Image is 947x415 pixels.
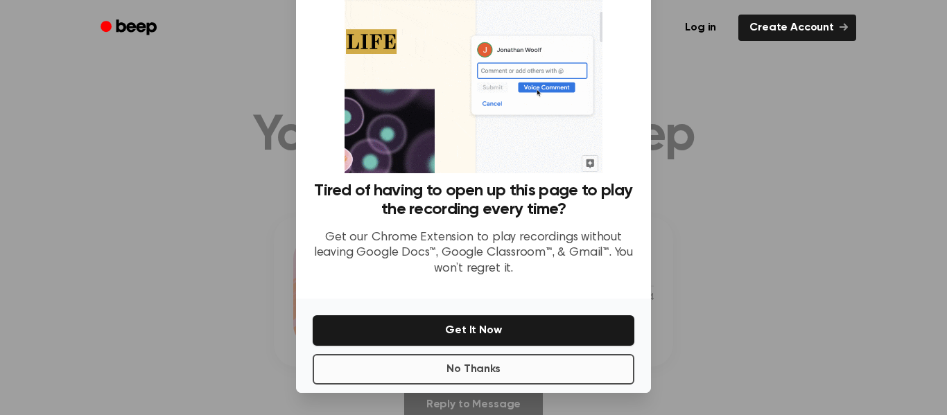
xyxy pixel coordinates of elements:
a: Beep [91,15,169,42]
a: Log in [671,12,730,44]
button: Get It Now [313,315,634,346]
p: Get our Chrome Extension to play recordings without leaving Google Docs™, Google Classroom™, & Gm... [313,230,634,277]
button: No Thanks [313,354,634,385]
h3: Tired of having to open up this page to play the recording every time? [313,182,634,219]
a: Create Account [738,15,856,41]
